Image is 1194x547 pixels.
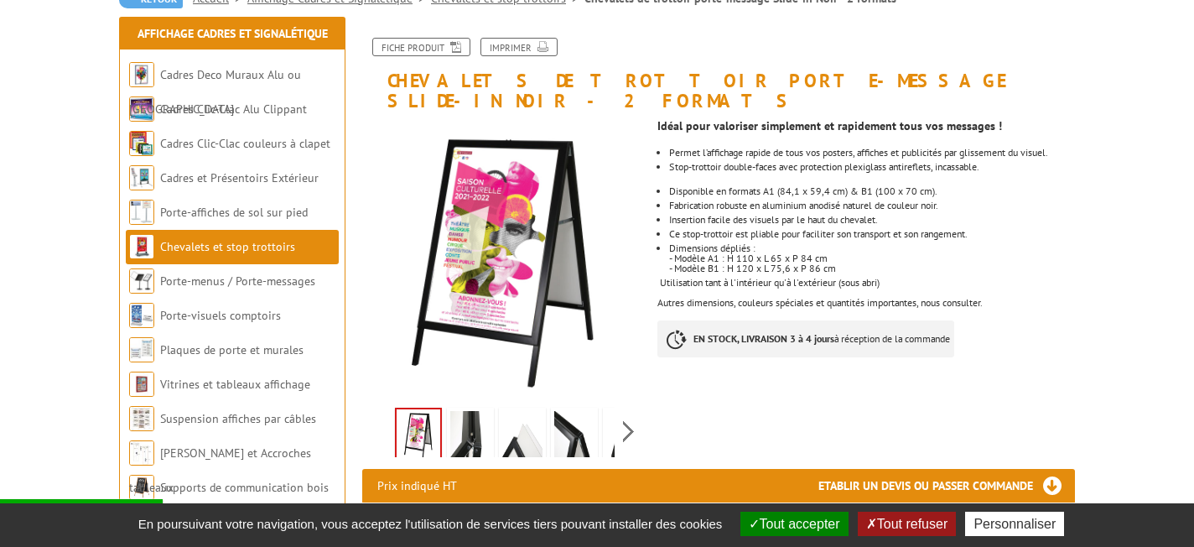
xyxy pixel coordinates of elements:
p: à réception de la commande [657,320,954,357]
a: Cadres Clic-Clac Alu Clippant [160,102,307,117]
img: Cadres et Présentoirs Extérieur [129,165,154,190]
div: Autres dimensions, couleurs spéciales et quantités importantes, nous consulter. [657,298,1075,308]
a: Suspension affiches par câbles [160,411,316,426]
strong: Idéal pour valoriser simplement et rapidement tous vos messages ! [657,118,1002,133]
a: Imprimer [480,38,558,56]
img: Porte-menus / Porte-messages [129,268,154,294]
a: Porte-menus / Porte-messages [160,273,315,289]
a: Plaques de porte et murales [160,342,304,357]
a: Cadres et Présentoirs Extérieur [160,170,319,185]
a: Supports de communication bois [160,480,329,495]
img: 215370_chevalet_trottoir_slide-in_produit_1.jpg [362,119,645,402]
img: Vitrines et tableaux affichage [129,372,154,397]
li: Fabrication robuste en aluminium anodisé naturel de couleur noir. [669,201,1075,211]
img: Porte-affiches de sol sur pied [129,200,154,225]
img: Cadres Clic-Clac couleurs à clapet [129,131,154,156]
strong: EN STOCK, LIVRAISON 3 à 4 jours [693,332,834,345]
a: [PERSON_NAME] et Accroches tableaux [129,445,311,495]
div: - Modèle B1 : H 120 x L 75,6 x P 86 cm [669,263,1075,273]
img: Chevalets et stop trottoirs [129,234,154,259]
a: Porte-visuels comptoirs [160,308,281,323]
a: Fiche produit [372,38,470,56]
a: Chevalets et stop trottoirs [160,239,295,254]
p: Prix indiqué HT [377,469,457,503]
a: Cadres Clic-Clac couleurs à clapet [160,136,330,151]
img: 215370_chevalet_trottoir_slide-in_2.jpg [554,411,594,463]
h1: Chevalets de trottoir porte-message Slide-in Noir - 2 formats [350,38,1088,111]
li: Permet l’affichage rapide de tous vos posters, affiches et publicités par glissement du visuel. [669,148,1075,158]
button: Tout refuser [858,512,956,536]
li: Ce stop-trottoir est pliable pour faciliter son transport et son rangement. [669,229,1075,239]
span: En poursuivant votre navigation, vous acceptez l'utilisation de services tiers pouvant installer ... [130,517,731,531]
p: Stop-trottoir double-faces avec protection plexiglass antireflets, incassable. [669,162,1075,172]
img: Cadres Deco Muraux Alu ou Bois [129,62,154,87]
h3: Etablir un devis ou passer commande [818,469,1075,503]
img: Cimaises et Accroches tableaux [129,440,154,466]
img: 215370_chevalet_trottoir_slide-in_4.jpg [450,411,491,463]
li: Insertion facile des visuels par le haut du chevalet. [669,215,1075,225]
span: Utilisation tant à l'intérieur qu'à l'extérieur (sous abri) [660,276,880,289]
a: Affichage Cadres et Signalétique [138,26,328,41]
img: Porte-visuels comptoirs [129,303,154,328]
a: Vitrines et tableaux affichage [160,377,310,392]
span: Next [620,418,636,445]
img: 215370_chevalet_trottoir_slide-in_1.jpg [606,411,646,463]
button: Personnaliser (fenêtre modale) [965,512,1064,536]
button: Tout accepter [740,512,849,536]
img: 215370_chevalet_trottoir_slide-in_produit_1.jpg [397,409,440,461]
a: Porte-affiches de sol sur pied [160,205,308,220]
div: - Modèle A1 : H 110 x L 65 x P 84 cm [669,253,1075,263]
img: Suspension affiches par câbles [129,406,154,431]
img: 215370_chevalet_trottoir_slide-in_3.jpg [502,411,542,463]
li: Disponible en formats A1 (84,1 x 59,4 cm) & B1 (100 x 70 cm). [669,186,1075,196]
div: Dimensions dépliés : [669,243,1075,253]
a: Cadres Deco Muraux Alu ou [GEOGRAPHIC_DATA] [129,67,301,117]
img: Plaques de porte et murales [129,337,154,362]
